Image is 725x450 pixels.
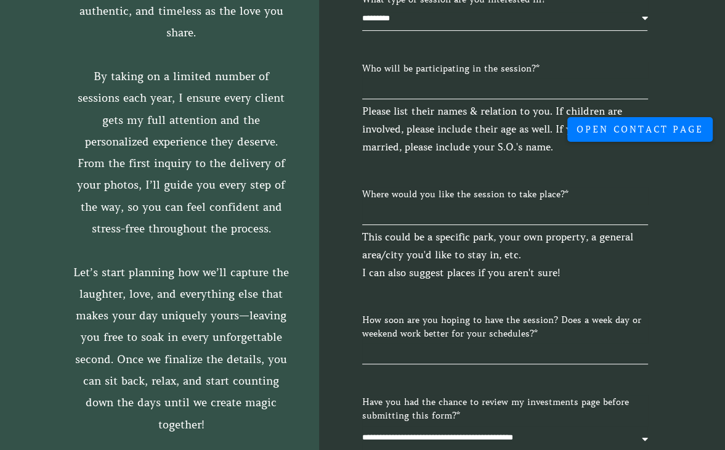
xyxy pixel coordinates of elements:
[362,62,648,78] label: Who will be participating in the session?
[362,313,648,344] label: How soon are you hoping to have the session? Does a week day or weekend work better for your sche...
[567,117,713,142] button: Open Contact Page
[73,66,289,240] p: By taking on a limited number of sessions each year, I ensure every client gets my full attention...
[362,395,648,426] label: Have you had the chance to review my investments page before submitting this form?
[362,102,648,157] p: Please list their names & relation to you. If children are involved, please include their age as ...
[73,262,289,436] p: Let’s start planning how we’ll capture the laughter, love, and everything else that makes your da...
[362,187,648,204] label: Where would you like the session to take place?
[362,228,648,282] p: This could be a specific park, your own property, a general area/city you'd like to stay in, etc....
